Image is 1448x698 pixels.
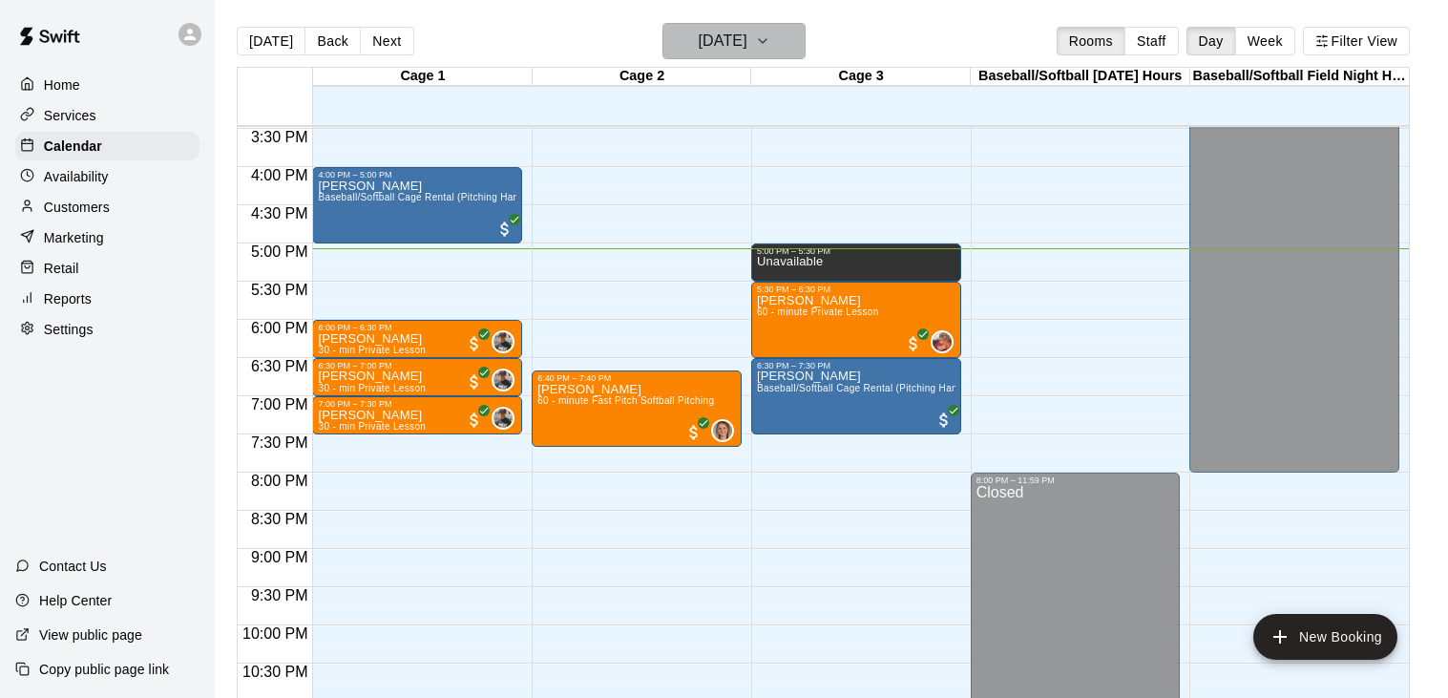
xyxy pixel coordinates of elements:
span: 5:00 PM [246,243,313,260]
p: Reports [44,289,92,308]
span: Baseball/Softball Cage Rental (Pitching Hand-fed Machine) [318,192,586,202]
button: Staff [1124,27,1179,55]
p: Calendar [44,137,102,156]
div: Alivia Sinnott [711,419,734,442]
span: Rick White [938,330,954,353]
a: Home [15,71,199,99]
div: 5:30 PM – 6:30 PM: RC Rogers [751,282,961,358]
div: 6:30 PM – 7:30 PM: Myles Phillips [751,358,961,434]
div: 4:00 PM – 5:00 PM [318,170,516,180]
a: Calendar [15,132,199,160]
button: Week [1235,27,1295,55]
button: Next [360,27,413,55]
span: 9:00 PM [246,549,313,565]
span: 5:30 PM [246,282,313,298]
span: 6:30 PM [246,358,313,374]
div: 5:00 PM – 5:30 PM: Unavailable [751,243,961,282]
span: Alivia Sinnott [719,419,734,442]
p: Contact Us [39,557,107,576]
span: 30 - min Private Lesson [318,345,426,355]
span: 9:30 PM [246,587,313,603]
span: 8:00 PM [246,473,313,489]
button: add [1253,614,1397,660]
div: 6:40 PM – 7:40 PM [537,373,736,383]
span: 10:30 PM [238,664,312,680]
span: Nick Jackson [499,330,514,353]
div: 5:30 PM – 6:30 PM [757,285,955,294]
img: Nick Jackson [493,332,513,351]
img: Nick Jackson [493,409,513,428]
p: Copy public page link [39,660,169,679]
span: All customers have paid [934,411,954,430]
a: Settings [15,315,199,344]
div: Retail [15,254,199,283]
p: Customers [44,198,110,217]
p: Services [44,106,96,125]
img: Rick White [933,332,952,351]
span: 6:00 PM [246,320,313,336]
div: 6:40 PM – 7:40 PM: MyAna Phillips [532,370,742,447]
div: Baseball/Softball [DATE] Hours [971,68,1190,86]
span: 7:00 PM [246,396,313,412]
div: 6:30 PM – 7:00 PM: James Comley [312,358,522,396]
div: Cage 2 [533,68,752,86]
div: 4:00 PM – 5:00 PM: Jeff Wachtel [312,167,522,243]
div: Rick White [931,330,954,353]
a: Customers [15,193,199,222]
span: 3:30 PM [246,129,313,145]
p: Settings [44,320,94,339]
span: 4:00 PM [246,167,313,183]
span: 30 - min Private Lesson [318,421,426,432]
h6: [DATE] [698,28,746,54]
div: 8:00 PM – 11:59 PM [976,476,1175,485]
a: Reports [15,285,199,313]
span: 60 - minute Fast Pitch Softball Pitching [537,395,714,406]
span: 7:30 PM [246,434,313,451]
a: Availability [15,162,199,191]
div: Nick Jackson [492,369,514,391]
span: Baseball/Softball Cage Rental (Pitching Hand-fed Machine) [757,383,1025,393]
div: 5:00 PM – 5:30 PM [757,246,955,256]
div: 7:00 PM – 7:30 PM [318,399,516,409]
span: All customers have paid [684,423,703,442]
span: 30 - min Private Lesson [318,383,426,393]
div: 6:00 PM – 6:30 PM [318,323,516,332]
div: 6:30 PM – 7:30 PM [757,361,955,370]
a: Marketing [15,223,199,252]
div: 6:00 PM – 6:30 PM: James Comley [312,320,522,358]
span: 10:00 PM [238,625,312,642]
img: Alivia Sinnott [713,421,732,440]
div: Nick Jackson [492,330,514,353]
button: Day [1186,27,1236,55]
div: 6:30 PM – 7:00 PM [318,361,516,370]
p: View public page [39,625,142,645]
button: [DATE] [237,27,305,55]
div: 7:00 PM – 7:30 PM: Sam Timberlake [312,396,522,434]
span: All customers have paid [904,334,923,353]
span: 60 - minute Private Lesson [757,307,879,317]
a: Services [15,101,199,130]
span: All customers have paid [465,372,484,391]
img: Nick Jackson [493,370,513,390]
p: Availability [44,167,109,186]
span: 4:30 PM [246,205,313,222]
div: Nick Jackson [492,407,514,430]
span: 8:30 PM [246,511,313,527]
p: Marketing [44,228,104,247]
button: Back [304,27,361,55]
button: Rooms [1057,27,1125,55]
div: Cage 3 [751,68,971,86]
p: Retail [44,259,79,278]
span: All customers have paid [465,334,484,353]
div: Cage 1 [313,68,533,86]
button: Filter View [1303,27,1410,55]
div: Baseball/Softball Field Night Hours [1190,68,1410,86]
